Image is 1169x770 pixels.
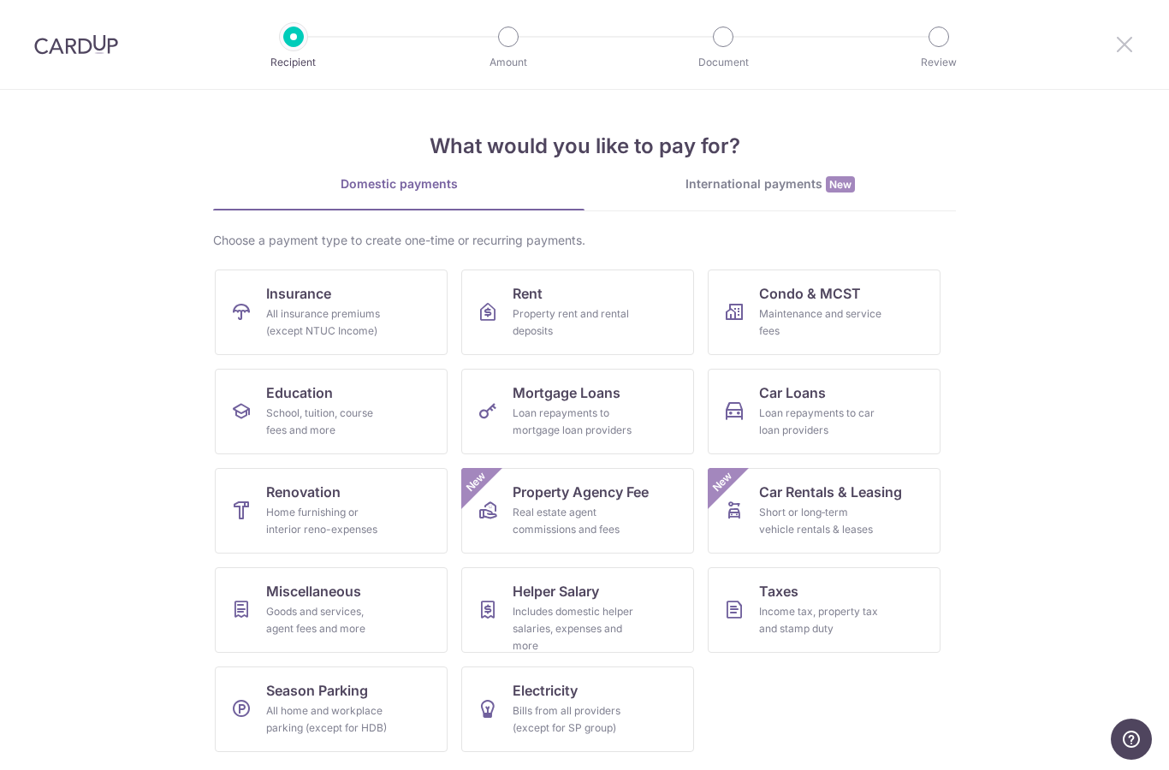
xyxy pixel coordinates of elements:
span: Car Loans [759,382,826,403]
span: Car Rentals & Leasing [759,482,902,502]
div: Loan repayments to mortgage loan providers [513,405,636,439]
div: All insurance premiums (except NTUC Income) [266,305,389,340]
span: Taxes [759,581,798,601]
span: Helper Salary [513,581,599,601]
div: School, tuition, course fees and more [266,405,389,439]
iframe: Opens a widget where you can find more information [1111,719,1152,761]
a: Mortgage LoansLoan repayments to mortgage loan providers [461,369,694,454]
a: EducationSchool, tuition, course fees and more [215,369,448,454]
div: Home furnishing or interior reno-expenses [266,504,389,538]
p: Recipient [230,54,357,71]
a: ElectricityBills from all providers (except for SP group) [461,666,694,752]
a: RenovationHome furnishing or interior reno-expenses [215,468,448,554]
div: Loan repayments to car loan providers [759,405,882,439]
div: Maintenance and service fees [759,305,882,340]
a: Helper SalaryIncludes domestic helper salaries, expenses and more [461,567,694,653]
a: Car LoansLoan repayments to car loan providers [708,369,941,454]
a: Property Agency FeeReal estate agent commissions and feesNew [461,468,694,554]
span: New [709,468,737,496]
a: MiscellaneousGoods and services, agent fees and more [215,567,448,653]
h4: What would you like to pay for? [213,131,956,162]
span: Electricity [513,680,578,701]
div: Bills from all providers (except for SP group) [513,702,636,737]
span: Mortgage Loans [513,382,620,403]
p: Review [875,54,1002,71]
img: CardUp [34,34,118,55]
span: Education [266,382,333,403]
span: Renovation [266,482,341,502]
span: Miscellaneous [266,581,361,601]
div: International payments [584,175,956,193]
a: TaxesIncome tax, property tax and stamp duty [708,567,941,653]
span: New [462,468,490,496]
span: Property Agency Fee [513,482,649,502]
div: Property rent and rental deposits [513,305,636,340]
p: Document [660,54,786,71]
div: Income tax, property tax and stamp duty [759,603,882,637]
span: Condo & MCST [759,283,861,304]
span: New [826,176,855,192]
div: Short or long‑term vehicle rentals & leases [759,504,882,538]
span: Rent [513,283,543,304]
div: Goods and services, agent fees and more [266,603,389,637]
span: Season Parking [266,680,368,701]
div: Domestic payments [213,175,584,192]
p: Amount [445,54,572,71]
a: Car Rentals & LeasingShort or long‑term vehicle rentals & leasesNew [708,468,941,554]
div: Choose a payment type to create one-time or recurring payments. [213,232,956,249]
div: Includes domestic helper salaries, expenses and more [513,603,636,654]
a: InsuranceAll insurance premiums (except NTUC Income) [215,269,448,355]
a: Season ParkingAll home and workplace parking (except for HDB) [215,666,448,752]
a: RentProperty rent and rental deposits [461,269,694,355]
span: Insurance [266,283,331,304]
div: Real estate agent commissions and fees [513,504,636,538]
div: All home and workplace parking (except for HDB) [266,702,389,737]
a: Condo & MCSTMaintenance and service fees [708,269,941,355]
